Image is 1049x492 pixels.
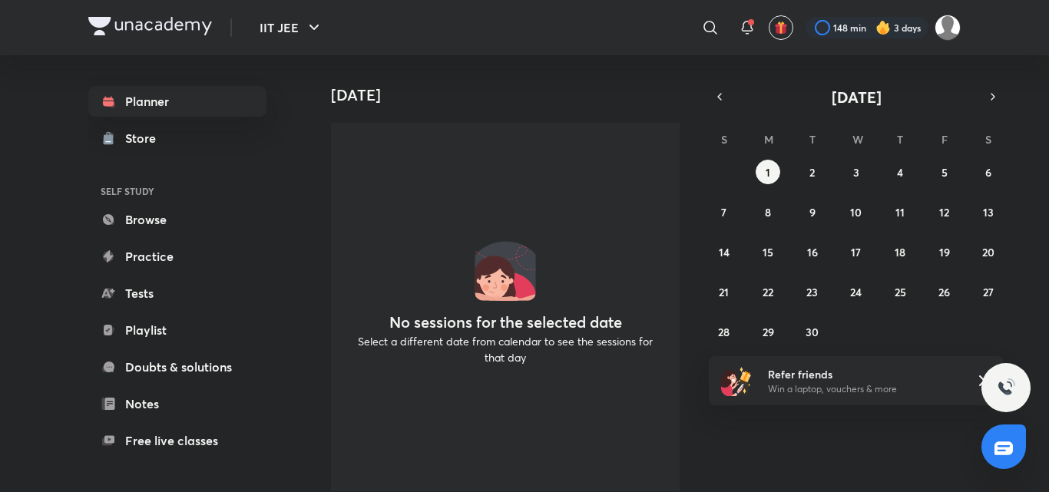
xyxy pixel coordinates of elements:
a: Browse [88,204,266,235]
abbr: September 12, 2025 [939,205,949,220]
abbr: September 25, 2025 [895,285,906,299]
button: September 8, 2025 [756,200,780,224]
button: September 2, 2025 [800,160,825,184]
button: September 24, 2025 [844,279,869,304]
span: [DATE] [832,87,882,107]
button: avatar [769,15,793,40]
abbr: September 21, 2025 [719,285,729,299]
abbr: September 23, 2025 [806,285,818,299]
abbr: September 7, 2025 [721,205,726,220]
button: September 26, 2025 [932,279,957,304]
a: Company Logo [88,17,212,39]
abbr: Saturday [985,132,991,147]
div: Store [125,129,165,147]
img: avatar [774,21,788,35]
img: ttu [997,378,1015,397]
abbr: September 15, 2025 [763,245,773,259]
a: Practice [88,241,266,272]
abbr: Sunday [721,132,727,147]
button: September 19, 2025 [932,239,957,264]
p: Win a laptop, vouchers & more [768,382,957,396]
abbr: September 13, 2025 [983,205,994,220]
button: September 7, 2025 [712,200,736,224]
img: No events [475,239,536,301]
abbr: Tuesday [809,132,816,147]
button: September 5, 2025 [932,160,957,184]
button: September 13, 2025 [976,200,1001,224]
button: September 20, 2025 [976,239,1001,264]
button: September 9, 2025 [800,200,825,224]
img: streak [875,20,891,35]
h6: Refer friends [768,366,957,382]
button: September 1, 2025 [756,160,780,184]
p: Select a different date from calendar to see the sessions for that day [349,333,661,365]
button: September 27, 2025 [976,279,1001,304]
button: September 21, 2025 [712,279,736,304]
a: Free live classes [88,425,266,456]
abbr: September 4, 2025 [897,165,903,180]
h6: SELF STUDY [88,178,266,204]
a: Tests [88,278,266,309]
abbr: September 6, 2025 [985,165,991,180]
abbr: Monday [764,132,773,147]
abbr: September 14, 2025 [719,245,730,259]
abbr: September 22, 2025 [763,285,773,299]
abbr: September 2, 2025 [809,165,815,180]
abbr: September 27, 2025 [983,285,994,299]
abbr: September 19, 2025 [939,245,950,259]
abbr: September 3, 2025 [853,165,859,180]
h4: [DATE] [331,86,692,104]
button: IIT JEE [250,12,333,43]
a: Notes [88,388,266,419]
abbr: September 24, 2025 [850,285,862,299]
button: September 30, 2025 [800,319,825,344]
a: Store [88,123,266,154]
a: Playlist [88,315,266,345]
abbr: September 17, 2025 [851,245,861,259]
abbr: September 10, 2025 [850,205,862,220]
abbr: September 16, 2025 [807,245,818,259]
abbr: September 29, 2025 [763,325,774,339]
button: September 14, 2025 [712,239,736,264]
button: September 28, 2025 [712,319,736,344]
abbr: September 28, 2025 [718,325,730,339]
abbr: September 1, 2025 [766,165,770,180]
abbr: September 8, 2025 [765,205,771,220]
abbr: Wednesday [852,132,863,147]
button: September 4, 2025 [888,160,912,184]
h4: No sessions for the selected date [389,313,622,332]
abbr: September 30, 2025 [806,325,819,339]
button: September 16, 2025 [800,239,825,264]
abbr: September 11, 2025 [895,205,905,220]
abbr: September 18, 2025 [895,245,905,259]
button: September 12, 2025 [932,200,957,224]
button: September 15, 2025 [756,239,780,264]
button: September 22, 2025 [756,279,780,304]
img: referral [721,365,752,396]
button: September 3, 2025 [844,160,869,184]
abbr: Thursday [897,132,903,147]
a: Planner [88,86,266,117]
button: [DATE] [730,86,982,107]
img: Shravan [935,15,961,41]
button: September 25, 2025 [888,279,912,304]
button: September 23, 2025 [800,279,825,304]
abbr: September 20, 2025 [982,245,994,259]
button: September 11, 2025 [888,200,912,224]
button: September 17, 2025 [844,239,869,264]
a: Doubts & solutions [88,352,266,382]
button: September 29, 2025 [756,319,780,344]
abbr: September 9, 2025 [809,205,816,220]
abbr: September 5, 2025 [941,165,948,180]
button: September 10, 2025 [844,200,869,224]
abbr: September 26, 2025 [938,285,950,299]
button: September 6, 2025 [976,160,1001,184]
button: September 18, 2025 [888,239,912,264]
img: Company Logo [88,17,212,35]
abbr: Friday [941,132,948,147]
